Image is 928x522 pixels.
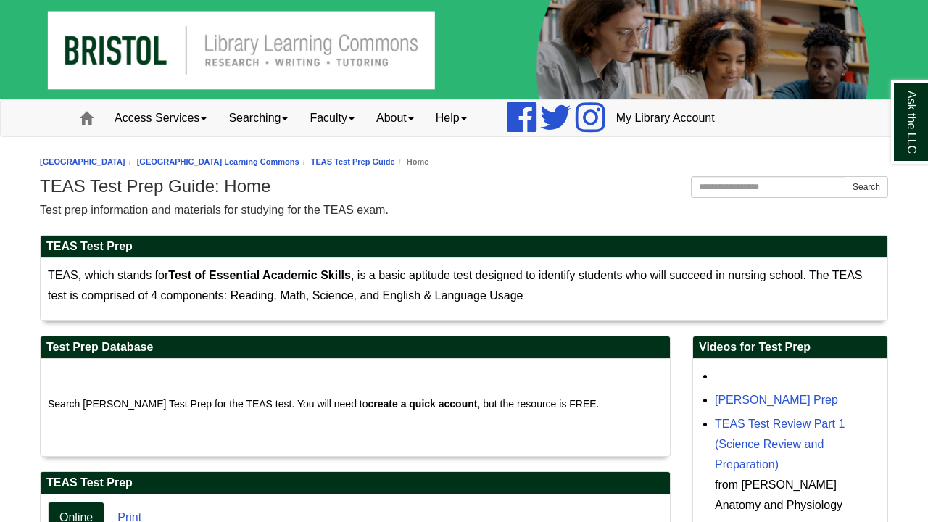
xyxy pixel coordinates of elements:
[104,100,217,136] a: Access Services
[311,157,395,166] a: TEAS Test Prep Guide
[425,100,478,136] a: Help
[168,269,351,281] strong: Test of Essential Academic Skills
[365,100,425,136] a: About
[48,265,880,306] p: TEAS, which stands for , is a basic aptitude test designed to identify students who will succeed ...
[299,100,365,136] a: Faculty
[40,157,125,166] a: [GEOGRAPHIC_DATA]
[715,418,845,471] a: TEAS Test Review Part 1 (Science Review and Preparation)
[40,176,888,196] h1: TEAS Test Prep Guide: Home
[605,100,726,136] a: My Library Account
[845,176,888,198] button: Search
[715,394,838,406] a: [PERSON_NAME] Prep
[40,155,888,169] nav: breadcrumb
[368,398,477,410] strong: create a quick account
[40,204,389,216] span: Test prep information and materials for studying for the TEAS exam.
[395,155,429,169] li: Home
[41,472,670,494] h2: TEAS Test Prep
[715,475,880,515] div: from [PERSON_NAME] Anatomy and Physiology
[48,398,600,410] span: Search [PERSON_NAME] Test Prep for the TEAS test. You will need to , but the resource is FREE.
[41,336,670,359] h2: Test Prep Database
[137,157,299,166] a: [GEOGRAPHIC_DATA] Learning Commons
[41,236,887,258] h2: TEAS Test Prep
[217,100,299,136] a: Searching
[693,336,887,359] h2: Videos for Test Prep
